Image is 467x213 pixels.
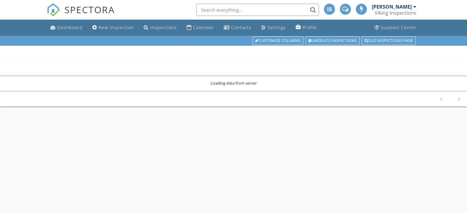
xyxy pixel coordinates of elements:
a: Calendar [184,22,216,33]
a: Profile [293,22,319,33]
div: Inspections [150,25,177,30]
div: Calendar [193,25,214,30]
img: The Best Home Inspection Software - Spectora [47,3,60,17]
span: SPECTORA [64,3,115,16]
div: Settings [267,25,286,30]
input: Search everything... [196,4,319,16]
a: SPECTORA [47,8,115,21]
a: Settings [259,22,288,33]
a: Old inspections page [362,36,416,45]
div: New Inspection [99,25,134,30]
a: Dashboard [48,22,85,33]
a: Support Center [372,22,419,33]
div: Contacts [231,25,251,30]
div: Viking Inspections [375,10,416,16]
a: Inspections [141,22,179,33]
a: Customize Columns [252,36,303,45]
a: Undelete inspections [305,36,360,45]
div: Support Center [381,25,417,30]
a: Contacts [221,22,254,33]
div: [PERSON_NAME] [372,4,412,10]
a: New Inspection [90,22,136,33]
div: Profile [302,25,317,30]
div: Dashboard [57,25,83,30]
